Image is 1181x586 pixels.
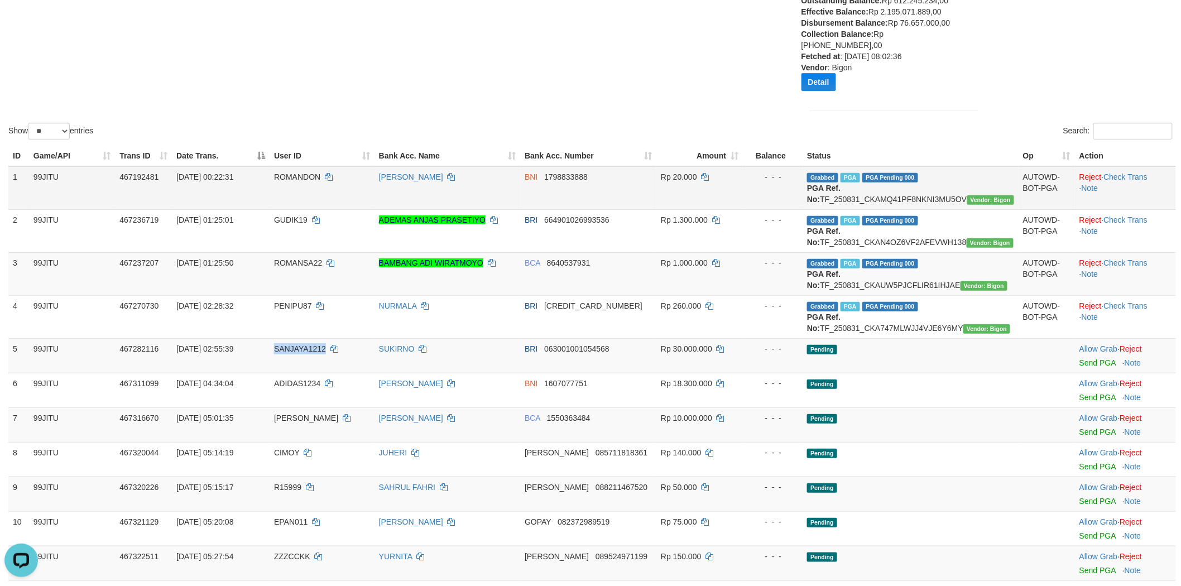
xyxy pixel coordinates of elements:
[176,552,233,561] span: [DATE] 05:27:54
[29,373,115,407] td: 99JITU
[801,63,828,72] b: Vendor
[967,238,1014,248] span: Vendor URL: https://checkout31.1velocity.biz
[1104,258,1148,267] a: Check Trans
[525,483,589,492] span: [PERSON_NAME]
[961,281,1007,291] span: Vendor URL: https://checkout31.1velocity.biz
[274,172,320,181] span: ROMANDON
[176,483,233,492] span: [DATE] 05:15:17
[119,552,159,561] span: 467322511
[1079,448,1120,457] span: ·
[29,338,115,373] td: 99JITU
[558,517,609,526] span: Copy 082372989519 to clipboard
[274,379,320,388] span: ADIDAS1234
[661,258,708,267] span: Rp 1.000.000
[747,300,798,311] div: - - -
[270,146,375,166] th: User ID: activate to sort column ascending
[525,301,537,310] span: BRI
[807,227,841,247] b: PGA Ref. No:
[1079,531,1116,540] a: Send PGA
[1079,462,1116,471] a: Send PGA
[176,344,233,353] span: [DATE] 02:55:39
[28,123,70,140] select: Showentries
[807,553,837,562] span: Pending
[807,345,837,354] span: Pending
[1079,414,1120,422] span: ·
[1075,373,1176,407] td: ·
[1079,517,1120,526] span: ·
[803,209,1019,252] td: TF_250831_CKAN4OZ6VF2AFEVWH138
[525,552,589,561] span: [PERSON_NAME]
[544,344,609,353] span: Copy 063001001054568 to clipboard
[1079,379,1117,388] a: Allow Grab
[379,215,486,224] a: ADEMAS ANJAS PRASETIYO
[274,344,326,353] span: SANJAYA1212
[1125,428,1141,436] a: Note
[544,301,642,310] span: Copy 109901069738507 to clipboard
[176,414,233,422] span: [DATE] 05:01:35
[8,477,29,511] td: 9
[1079,483,1117,492] a: Allow Grab
[1125,531,1141,540] a: Note
[747,551,798,562] div: - - -
[661,552,701,561] span: Rp 150.000
[661,301,701,310] span: Rp 260.000
[119,483,159,492] span: 467320226
[119,172,159,181] span: 467192481
[1079,172,1102,181] a: Reject
[1075,338,1176,373] td: ·
[801,52,841,61] b: Fetched at
[525,414,540,422] span: BCA
[967,195,1014,205] span: Vendor URL: https://checkout31.1velocity.biz
[29,252,115,295] td: 99JITU
[747,214,798,225] div: - - -
[807,414,837,424] span: Pending
[807,184,841,204] b: PGA Ref. No:
[379,172,443,181] a: [PERSON_NAME]
[8,166,29,210] td: 1
[379,379,443,388] a: [PERSON_NAME]
[803,295,1019,338] td: TF_250831_CKA747MLWJJ4VJE6Y6MY
[1079,393,1116,402] a: Send PGA
[274,552,310,561] span: ZZZCCKK
[29,166,115,210] td: 99JITU
[862,259,918,268] span: PGA Pending
[1079,552,1120,561] span: ·
[274,215,308,224] span: GUDIK19
[1079,414,1117,422] a: Allow Grab
[119,301,159,310] span: 467270730
[8,209,29,252] td: 2
[841,259,860,268] span: Marked by aekgtr
[1063,123,1173,140] label: Search:
[1125,358,1141,367] a: Note
[1075,295,1176,338] td: · ·
[544,172,588,181] span: Copy 1798833888 to clipboard
[801,30,874,39] b: Collection Balance:
[1120,344,1142,353] a: Reject
[1082,270,1098,278] a: Note
[747,343,798,354] div: - - -
[176,379,233,388] span: [DATE] 04:34:04
[862,216,918,225] span: PGA Pending
[4,4,38,38] button: Open LiveChat chat widget
[1082,184,1098,193] a: Note
[29,442,115,477] td: 99JITU
[803,252,1019,295] td: TF_250831_CKAUW5PJCFLIR61IHJAE
[176,301,233,310] span: [DATE] 02:28:32
[1125,462,1141,471] a: Note
[119,215,159,224] span: 467236719
[841,302,860,311] span: Marked by aekgtr
[379,301,417,310] a: NURMALA
[661,517,697,526] span: Rp 75.000
[803,146,1019,166] th: Status
[862,173,918,182] span: PGA Pending
[119,258,159,267] span: 467237207
[1075,166,1176,210] td: · ·
[29,146,115,166] th: Game/API: activate to sort column ascending
[596,483,647,492] span: Copy 088211467520 to clipboard
[525,379,537,388] span: BNI
[1019,166,1075,210] td: AUTOWD-BOT-PGA
[29,209,115,252] td: 99JITU
[8,146,29,166] th: ID
[375,146,520,166] th: Bank Acc. Name: activate to sort column ascending
[1125,566,1141,575] a: Note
